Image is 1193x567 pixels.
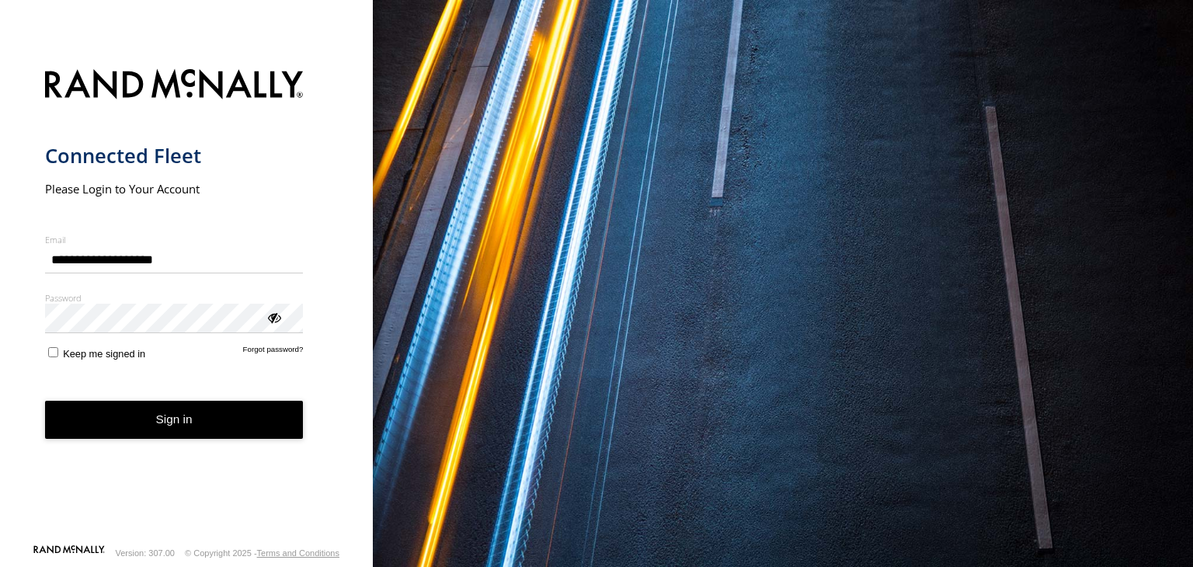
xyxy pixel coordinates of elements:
[116,548,175,558] div: Version: 307.00
[45,401,304,439] button: Sign in
[45,234,304,245] label: Email
[185,548,339,558] div: © Copyright 2025 -
[243,345,304,360] a: Forgot password?
[45,60,329,544] form: main
[48,347,58,357] input: Keep me signed in
[266,309,281,325] div: ViewPassword
[45,181,304,197] h2: Please Login to Your Account
[33,545,105,561] a: Visit our Website
[257,548,339,558] a: Terms and Conditions
[63,348,145,360] span: Keep me signed in
[45,143,304,169] h1: Connected Fleet
[45,292,304,304] label: Password
[45,66,304,106] img: Rand McNally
